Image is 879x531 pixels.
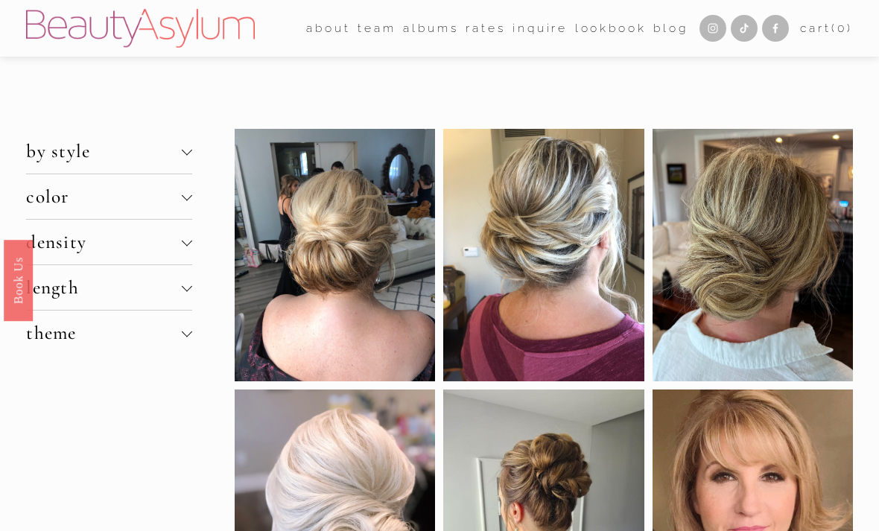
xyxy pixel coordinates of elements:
[403,16,458,39] a: albums
[837,21,847,35] span: 0
[466,16,505,39] a: Rates
[358,18,396,39] span: team
[358,16,396,39] a: folder dropdown
[4,239,33,320] a: Book Us
[26,174,191,219] button: color
[26,129,191,174] button: by style
[762,15,789,42] a: Facebook
[306,18,350,39] span: about
[306,16,350,39] a: folder dropdown
[26,140,181,162] span: by style
[513,16,568,39] a: Inquire
[26,220,191,264] button: density
[26,265,191,310] button: length
[575,16,647,39] a: Lookbook
[731,15,758,42] a: TikTok
[26,231,181,253] span: density
[26,185,181,208] span: color
[26,311,191,355] button: theme
[26,276,181,299] span: length
[653,16,688,39] a: Blog
[831,21,853,35] span: ( )
[26,9,255,48] img: Beauty Asylum | Bridal Hair &amp; Makeup Charlotte &amp; Atlanta
[26,322,181,344] span: theme
[699,15,726,42] a: Instagram
[800,18,852,39] a: 0 items in cart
